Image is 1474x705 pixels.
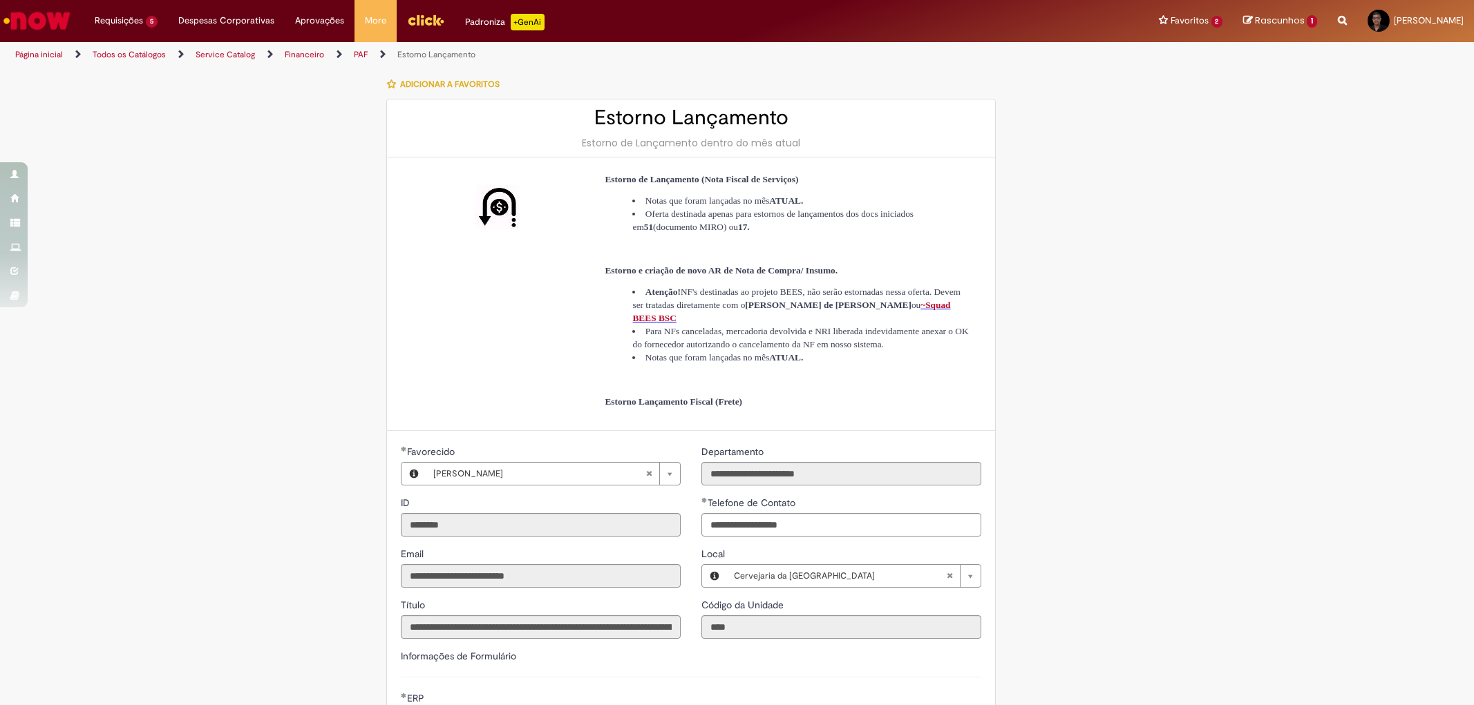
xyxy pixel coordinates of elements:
span: 5 [146,16,158,28]
strong: 17. [738,222,750,232]
span: Requisições [95,14,143,28]
span: Necessários - Favorecido [407,445,457,458]
div: Padroniza [465,14,545,30]
span: 1 [1307,15,1317,28]
input: Código da Unidade [701,615,981,639]
a: ~Squad BEESBSC [632,300,950,323]
a: Todos os Catálogos [93,49,166,60]
label: Somente leitura - Código da Unidade [701,598,786,612]
span: Obrigatório Preenchido [401,693,407,698]
label: Somente leitura - Email [401,547,426,561]
span: Rascunhos [1255,14,1305,27]
li: Notas que foram lançadas no mês [632,351,971,364]
label: Informações de Formulário [401,650,516,662]
span: 2 [1211,16,1223,28]
li: Para NFs canceladas, mercadoria devolvida e NRI liberada indevidamente anexar o OK do fornecedor ... [632,325,971,351]
a: Service Catalog [196,49,255,60]
img: ServiceNow [1,7,73,35]
span: Estorno e criação de novo AR de Nota de Compra/ Insumo. [605,265,838,276]
p: +GenAi [511,14,545,30]
a: PAF [354,49,368,60]
span: Somente leitura - Departamento [701,445,766,458]
span: Somente leitura - ID [401,496,413,509]
input: Email [401,564,681,588]
span: BSC [659,313,677,323]
span: Telefone de Contato [708,496,798,509]
span: Somente leitura - Email [401,548,426,560]
button: Favorecido, Visualizar este registro Weldon Santos Barreto [401,463,426,485]
a: Página inicial [15,49,63,60]
li: Notas que foram lançadas no mês [632,194,971,207]
strong: Atenção! [645,287,681,297]
a: Rascunhos [1243,15,1317,28]
img: click_logo_yellow_360x200.png [407,10,444,30]
strong: [PERSON_NAME] de [PERSON_NAME] [745,300,911,310]
span: Cervejaria da [GEOGRAPHIC_DATA] [734,565,946,587]
li: Oferta destinada apenas para estornos de lançamentos dos docs iniciados em (documento MIRO) ou [632,207,971,233]
span: Aprovações [295,14,344,28]
span: [PERSON_NAME] [433,463,645,485]
span: Local [701,548,728,560]
span: Despesas Corporativas [178,14,274,28]
input: ID [401,513,681,537]
strong: ATUAL. [769,195,803,206]
input: Departamento [701,462,981,485]
span: More [365,14,386,28]
input: Título [401,615,681,639]
label: Somente leitura - Departamento [701,445,766,458]
strong: ATUAL. [769,352,803,363]
ul: Trilhas de página [10,42,972,68]
span: ~Squad BEES [632,300,950,323]
span: Somente leitura - Código da Unidade [701,599,786,611]
img: Estorno Lançamento [475,185,520,229]
input: Telefone de Contato [701,513,981,537]
a: [PERSON_NAME]Limpar campo Favorecido [426,463,680,485]
label: Somente leitura - ID [401,496,413,510]
span: [PERSON_NAME] [1394,15,1464,26]
abbr: Limpar campo Local [939,565,960,587]
span: Estorno de Lançamento (Nota Fiscal de Serviços) [605,174,798,184]
label: Somente leitura - Título [401,598,428,612]
a: Estorno Lançamento [397,49,475,60]
a: Cervejaria da [GEOGRAPHIC_DATA]Limpar campo Local [727,565,981,587]
h2: Estorno Lançamento [401,106,981,129]
span: Somente leitura - Título [401,599,428,611]
span: Obrigatório Preenchido [401,446,407,452]
span: ERP [407,692,427,704]
button: Local, Visualizar este registro Cervejaria da Bahia [702,565,727,587]
span: Adicionar a Favoritos [400,79,500,90]
span: Favoritos [1171,14,1209,28]
strong: 51 [644,222,653,232]
button: Adicionar a Favoritos [386,70,507,99]
div: Estorno de Lançamento dentro do mês atual [401,136,981,150]
span: Estorno Lançamento Fiscal (Frete) [605,396,742,407]
span: NF's destinadas ao projeto BEES, não serão estornadas nessa oferta. Devem ser tratadas diretament... [632,287,961,310]
abbr: Limpar campo Favorecido [639,463,659,485]
a: Financeiro [285,49,324,60]
span: Obrigatório Preenchido [701,497,708,503]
